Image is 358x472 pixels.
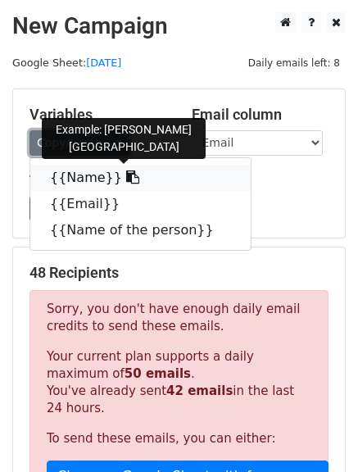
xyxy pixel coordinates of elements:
div: Example: [PERSON_NAME][GEOGRAPHIC_DATA] [42,118,206,159]
strong: 50 emails [125,366,191,381]
iframe: Chat Widget [276,393,358,472]
a: {{Name}} [30,165,251,191]
h5: Variables [29,106,167,124]
h2: New Campaign [12,12,346,40]
a: {{Name of the person}} [30,217,251,243]
a: Daily emails left: 8 [242,57,346,69]
a: {{Email}} [30,191,251,217]
span: Daily emails left: 8 [242,54,346,72]
h5: 48 Recipients [29,264,329,282]
p: Sorry, you don't have enough daily email credits to send these emails. [47,301,311,335]
strong: 42 emails [166,383,233,398]
p: To send these emails, you can either: [47,430,311,447]
a: Copy/paste... [29,130,129,156]
a: [DATE] [86,57,121,69]
small: Google Sheet: [12,57,121,69]
p: Your current plan supports a daily maximum of . You've already sent in the last 24 hours. [47,348,311,417]
h5: Email column [192,106,329,124]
